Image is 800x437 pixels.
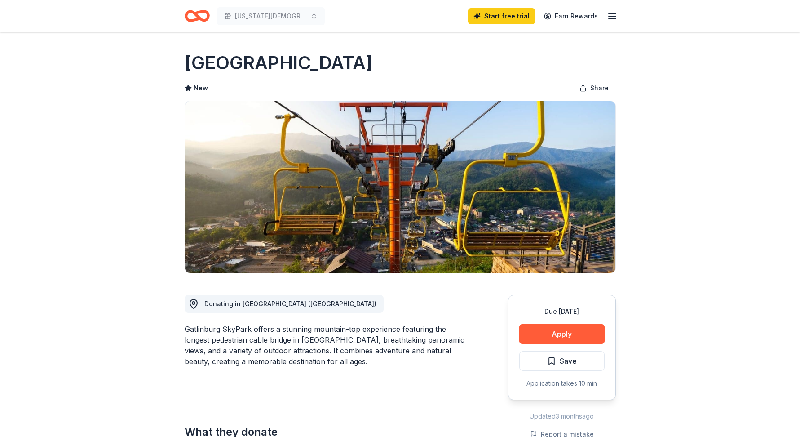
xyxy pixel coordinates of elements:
[519,378,605,389] div: Application takes 10 min
[194,83,208,94] span: New
[508,411,616,422] div: Updated 3 months ago
[185,324,465,367] div: Gatlinburg SkyPark offers a stunning mountain-top experience featuring the longest pedestrian cab...
[519,324,605,344] button: Apply
[185,5,210,27] a: Home
[590,83,609,94] span: Share
[235,11,307,22] span: [US_STATE][DEMOGRAPHIC_DATA] Fall Apple Festival
[519,306,605,317] div: Due [DATE]
[519,351,605,371] button: Save
[572,79,616,97] button: Share
[539,8,603,24] a: Earn Rewards
[217,7,325,25] button: [US_STATE][DEMOGRAPHIC_DATA] Fall Apple Festival
[560,355,577,367] span: Save
[185,101,615,273] img: Image for Gatlinburg Skypark
[185,50,372,76] h1: [GEOGRAPHIC_DATA]
[468,8,535,24] a: Start free trial
[204,300,376,308] span: Donating in [GEOGRAPHIC_DATA] ([GEOGRAPHIC_DATA])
